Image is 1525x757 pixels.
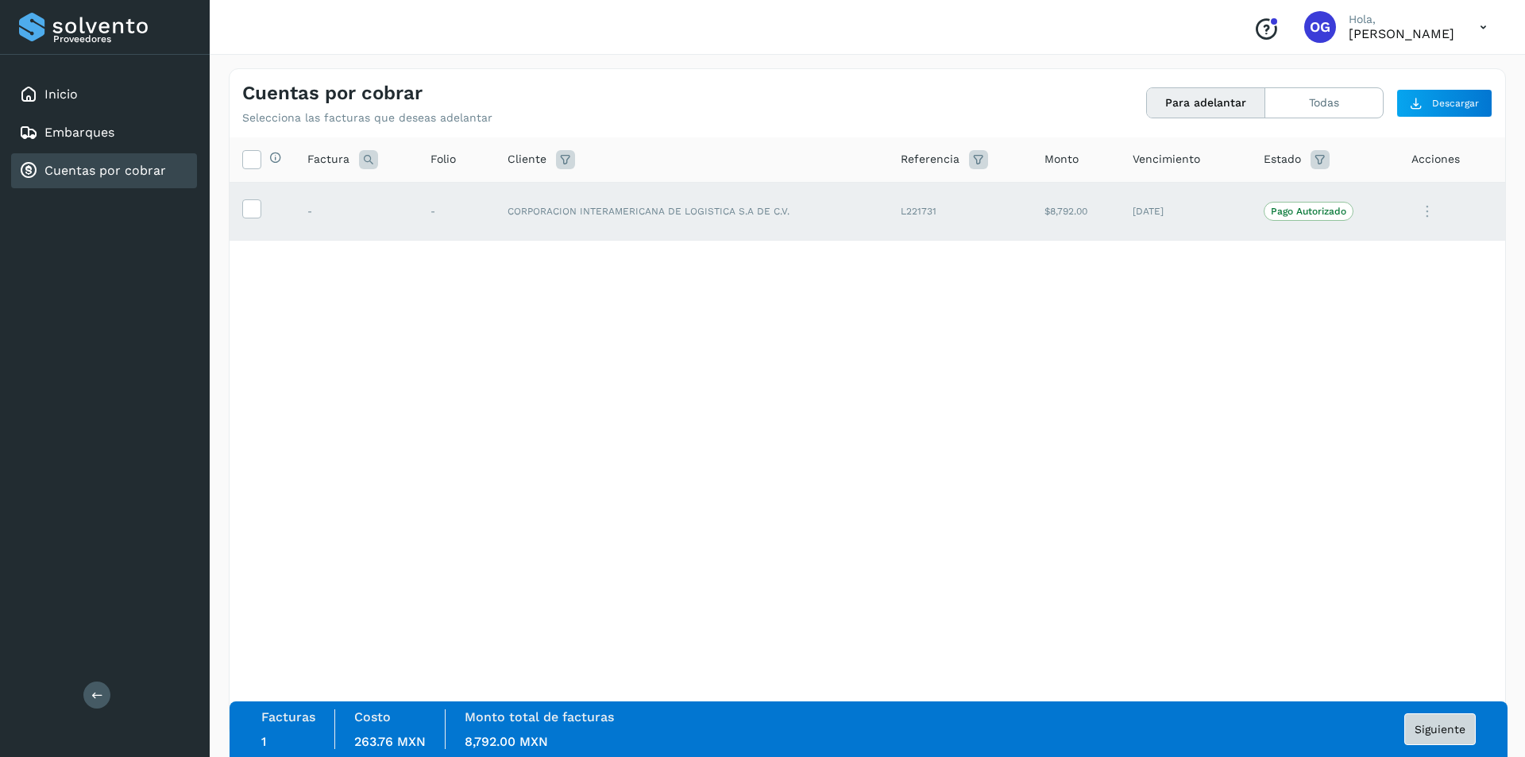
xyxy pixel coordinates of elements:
[11,77,197,112] div: Inicio
[295,182,418,241] td: -
[242,111,492,125] p: Selecciona las facturas que deseas adelantar
[53,33,191,44] p: Proveedores
[465,734,548,749] span: 8,792.00 MXN
[1271,206,1346,217] p: Pago Autorizado
[307,151,349,168] span: Factura
[1432,96,1479,110] span: Descargar
[44,163,166,178] a: Cuentas por cobrar
[1404,713,1476,745] button: Siguiente
[261,734,266,749] span: 1
[1349,26,1454,41] p: OSCAR GUZMAN LOPEZ
[1265,88,1383,118] button: Todas
[430,151,456,168] span: Folio
[1120,182,1251,241] td: [DATE]
[508,151,546,168] span: Cliente
[888,182,1033,241] td: L221731
[11,153,197,188] div: Cuentas por cobrar
[465,709,614,724] label: Monto total de facturas
[354,709,391,724] label: Costo
[242,82,423,105] h4: Cuentas por cobrar
[1349,13,1454,26] p: Hola,
[11,115,197,150] div: Embarques
[1044,151,1079,168] span: Monto
[44,87,78,102] a: Inicio
[1264,151,1301,168] span: Estado
[1133,151,1200,168] span: Vencimiento
[901,151,959,168] span: Referencia
[1415,724,1465,735] span: Siguiente
[44,125,114,140] a: Embarques
[1147,88,1265,118] button: Para adelantar
[495,182,888,241] td: CORPORACION INTERAMERICANA DE LOGISTICA S.A DE C.V.
[1411,151,1460,168] span: Acciones
[261,709,315,724] label: Facturas
[418,182,495,241] td: -
[1032,182,1120,241] td: $8,792.00
[1396,89,1492,118] button: Descargar
[354,734,426,749] span: 263.76 MXN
